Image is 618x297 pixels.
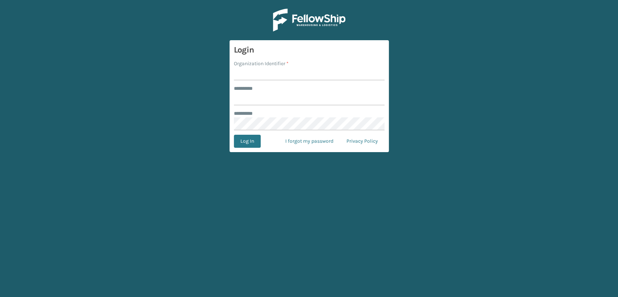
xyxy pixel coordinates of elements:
a: Privacy Policy [340,135,384,148]
label: Organization Identifier [234,60,289,67]
img: Logo [273,9,345,32]
a: I forgot my password [279,135,340,148]
button: Log In [234,135,261,148]
h3: Login [234,45,384,55]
